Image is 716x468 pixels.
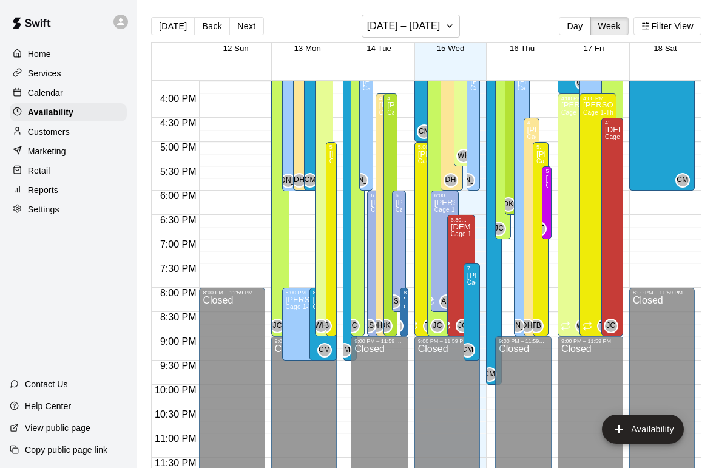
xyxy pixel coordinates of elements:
span: TB [425,320,435,332]
span: 7:30 PM [157,263,200,274]
div: 3:30 PM – 6:00 PM: Available [467,69,480,191]
p: Help Center [25,400,71,412]
div: Settings [10,200,127,219]
div: 5:00 PM – 9:00 PM [536,144,545,150]
div: 6:00 PM – 8:30 PM [434,192,455,198]
span: 6:00 PM [157,191,200,201]
div: 9:00 PM – 11:59 PM [275,338,333,344]
div: Jesus Cota [456,319,470,333]
span: AS [388,296,399,308]
p: Copy public page link [25,444,107,456]
span: Recurring availability [583,321,592,331]
div: 6:00 PM – 9:00 PM: Available [367,191,381,336]
div: 6:00 PM – 8:30 PM: Available [431,191,459,312]
div: Chad Massengale [337,343,352,358]
div: 4:30 PM – 9:00 PM: Available [524,118,539,336]
button: 18 Sat [654,44,677,53]
div: Dusten Knight [378,319,393,333]
div: Jacob Coats [491,222,506,236]
a: Calendar [10,84,127,102]
div: 9:00 PM – 11:59 PM [354,338,405,344]
span: 6:30 PM [157,215,200,225]
div: 3:00 PM – 7:00 PM: Available [495,45,511,239]
div: Chad Massengale [303,173,317,188]
div: Chad Massengale [461,343,475,358]
div: 8:00 PM – 11:59 PM [203,290,261,296]
span: Cage 5- The Power Alley [404,304,475,310]
button: 17 Fri [583,44,604,53]
div: Trent Bowles [529,319,544,333]
p: Marketing [28,145,66,157]
a: Reports [10,181,127,199]
div: 5:00 PM – 9:00 PM [418,144,439,150]
div: 9:00 PM – 11:59 PM [418,338,476,344]
div: Jacob Coats [270,319,285,333]
button: 12 Sun [223,44,249,53]
div: Denson Hull [444,173,458,188]
span: JC [495,223,504,235]
span: [PERSON_NAME] [486,320,549,332]
div: 4:00 PM – 9:00 PM: Available [383,93,397,336]
span: 14 Tue [366,44,391,53]
p: Reports [28,184,58,196]
a: Marketing [10,142,127,160]
div: Denson Hull [370,319,385,333]
span: DK [380,320,390,332]
a: Retail [10,161,127,180]
span: DH [372,320,383,332]
div: 6:30 PM – 9:00 PM [451,217,471,223]
span: DH [522,320,533,332]
div: Jacob Coats [430,319,445,333]
div: Warren Hall [575,319,590,333]
span: WH [458,150,470,162]
span: CM [339,344,350,356]
div: Andy Schmid [439,294,454,309]
span: 15 Wed [437,44,465,53]
p: Settings [28,203,59,215]
button: 16 Thu [510,44,535,53]
div: Jeremy Almaguer [354,173,368,188]
div: 6:00 PM – 8:30 PM: Available [392,191,406,312]
div: 3:00 PM – 5:30 PM: Available [454,45,476,166]
div: 9:00 PM – 11:59 PM [561,338,620,344]
span: 5:30 PM [157,166,200,177]
p: Home [28,48,51,60]
div: 3:00 PM – 9:00 PM: Available [427,45,450,336]
a: Home [10,45,127,63]
div: 3:30 PM – 6:00 PM: Available [359,69,373,191]
span: 5:00 PM [157,142,200,152]
p: View public page [25,422,90,434]
span: AS [364,320,374,332]
div: Trent Bowles [423,319,437,333]
div: 8:00 PM – 9:00 PM: Available [400,288,408,336]
span: JC [272,320,282,332]
div: Jacob Coats [345,319,360,333]
span: TB [532,320,541,332]
button: 13 Mon [294,44,320,53]
div: 4:00 PM – 9:00 PM [561,95,591,101]
div: 4:00 PM – 9:00 PM: Available [376,93,390,336]
div: Chad Massengale [482,367,497,382]
span: JC [348,320,357,332]
div: 5:00 PM – 9:00 PM: Available [414,142,442,336]
div: Warren Hall [456,149,471,163]
span: TB [599,320,609,332]
a: Services [10,64,127,83]
div: 5:00 PM – 9:00 PM [329,144,333,150]
p: Retail [28,164,50,177]
div: 5:30 PM – 7:00 PM: Available [542,166,551,239]
span: [PERSON_NAME] [257,175,320,187]
div: Chad Massengale [675,173,690,188]
div: 4:00 PM – 9:00 PM: Available [579,93,616,336]
div: Denson Hull [520,319,535,333]
span: [PERSON_NAME] [329,174,393,186]
span: DK [503,198,513,211]
div: Andy Schmid [387,294,401,309]
div: Dusten Knight [501,197,516,212]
